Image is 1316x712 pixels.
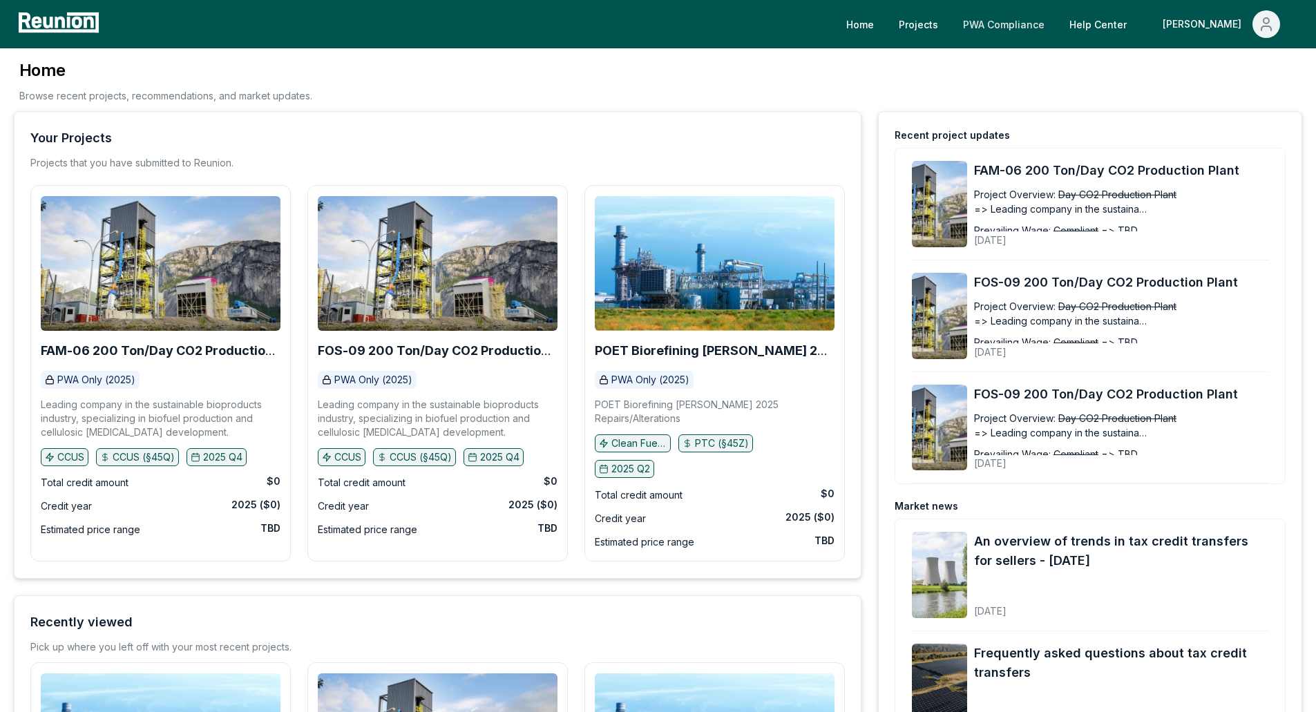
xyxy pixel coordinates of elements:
[30,156,233,170] p: Projects that you have submitted to Reunion.
[41,448,88,466] button: CCUS
[974,187,1056,202] div: Project Overview:
[888,10,949,38] a: Projects
[318,398,557,439] p: Leading company in the sustainable bioproducts industry, specializing in biofuel production and c...
[974,299,1056,314] div: Project Overview:
[267,474,280,488] div: $0
[595,534,694,550] div: Estimated price range
[318,196,557,331] img: FOS-09 200 Ton/Day CO2 Production Plant
[318,474,406,491] div: Total credit amount
[41,344,280,358] a: FAM-06 200 Ton/Day CO2 Production Plant
[912,385,967,471] img: FOS-09 200 Ton/Day CO2 Production Plant
[41,498,92,514] div: Credit year
[318,448,365,466] button: CCUS
[595,434,671,452] button: Clean Fuel Production
[974,335,1199,359] div: [DATE]
[974,532,1268,570] a: An overview of trends in tax credit transfers for sellers - [DATE]
[334,373,412,387] p: PWA Only (2025)
[30,640,292,654] div: Pick up where you left off with your most recent projects.
[974,411,1056,425] div: Project Overview:
[974,314,1147,328] span: => Leading company in the sustainable bioproducts industry, specializing in biofuel production an...
[1058,187,1176,202] span: Day CO2 Production Plant
[611,436,667,450] p: Clean Fuel Production
[1058,299,1176,314] span: Day CO2 Production Plant
[480,450,519,464] p: 2025 Q4
[41,196,280,331] img: FAM-06 200 Ton/Day CO2 Production Plant
[57,373,135,387] p: PWA Only (2025)
[41,343,276,372] b: FAM-06 200 Ton/Day CO2 Production Plant
[611,373,689,387] p: PWA Only (2025)
[595,510,646,527] div: Credit year
[231,498,280,512] div: 2025 ($0)
[260,521,280,535] div: TBD
[390,450,452,464] p: CCUS (§45Q)
[30,613,133,632] div: Recently viewed
[41,398,280,439] p: Leading company in the sustainable bioproducts industry, specializing in biofuel production and c...
[695,436,749,450] p: PTC (§45Z)
[974,385,1268,404] a: FOS-09 200 Ton/Day CO2 Production Plant
[595,460,654,478] button: 2025 Q2
[974,273,1268,292] a: FOS-09 200 Ton/Day CO2 Production Plant
[41,521,140,538] div: Estimated price range
[19,88,312,103] p: Browse recent projects, recommendations, and market updates.
[974,202,1147,216] span: => Leading company in the sustainable bioproducts industry, specializing in biofuel production an...
[835,10,885,38] a: Home
[1058,10,1138,38] a: Help Center
[912,273,967,359] img: FOS-09 200 Ton/Day CO2 Production Plant
[318,344,557,358] a: FOS-09 200 Ton/Day CO2 Production Plant
[595,398,835,425] p: POET Biorefining [PERSON_NAME] 2025 Repairs/Alterations
[318,343,551,372] b: FOS-09 200 Ton/Day CO2 Production Plant
[595,487,683,503] div: Total credit amount
[334,450,361,464] p: CCUS
[835,10,1302,38] nav: Main
[318,521,417,538] div: Estimated price range
[1163,10,1247,38] div: [PERSON_NAME]
[318,498,369,514] div: Credit year
[41,474,128,491] div: Total credit amount
[895,499,958,513] div: Market news
[595,344,835,358] a: POET Biorefining [PERSON_NAME] 2025 Repairs/Alterations
[952,10,1056,38] a: PWA Compliance
[1058,411,1176,425] span: Day CO2 Production Plant
[974,161,1268,180] a: FAM-06 200 Ton/Day CO2 Production Plant
[30,128,112,148] div: Your Projects
[974,594,1268,618] div: [DATE]
[113,450,175,464] p: CCUS (§45Q)
[187,448,247,466] button: 2025 Q4
[544,474,557,488] div: $0
[912,161,967,247] img: FAM-06 200 Ton/Day CO2 Production Plant
[912,532,967,618] img: An overview of trends in tax credit transfers for sellers - October 2025
[595,196,835,331] img: POET Biorefining Preston 2025 Repairs/Alterations
[464,448,524,466] button: 2025 Q4
[1152,10,1291,38] button: [PERSON_NAME]
[595,343,834,372] b: POET Biorefining [PERSON_NAME] 2025 Repairs/Alterations
[57,450,84,464] p: CCUS
[203,450,242,464] p: 2025 Q4
[974,425,1147,440] span: => Leading company in the sustainable bioproducts industry, specializing in biofuel production an...
[974,223,1199,247] div: [DATE]
[974,446,1199,470] div: [DATE]
[814,534,835,548] div: TBD
[821,487,835,501] div: $0
[19,59,312,81] h3: Home
[537,521,557,535] div: TBD
[895,128,1010,142] div: Recent project updates
[508,498,557,512] div: 2025 ($0)
[974,644,1268,682] a: Frequently asked questions about tax credit transfers
[611,462,650,476] p: 2025 Q2
[785,510,835,524] div: 2025 ($0)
